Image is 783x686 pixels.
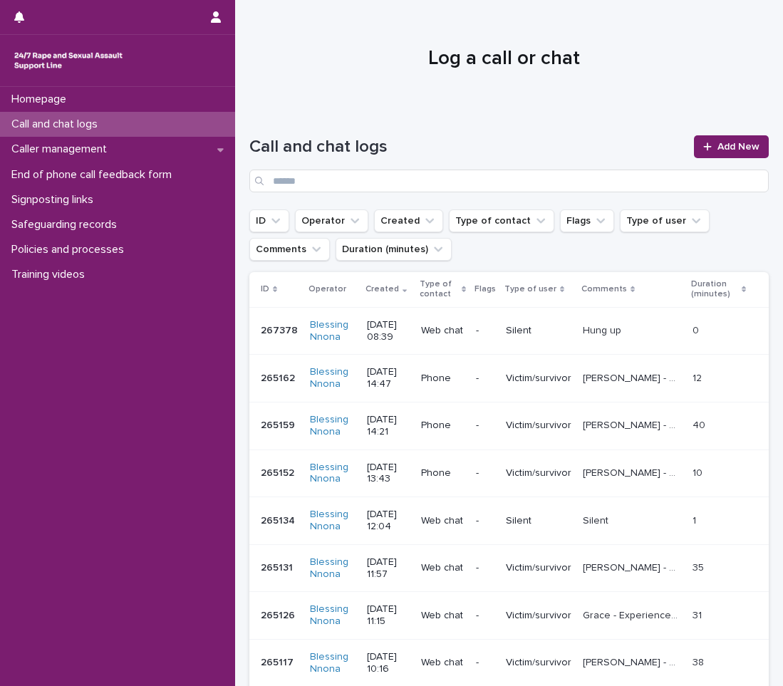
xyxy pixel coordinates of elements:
p: Hung up [583,322,624,337]
a: Blessing Nnona [310,462,356,486]
p: Silent [583,512,611,527]
button: Flags [560,209,614,232]
p: Victim/survivor [506,657,571,669]
p: - [476,467,494,479]
p: ID [261,281,269,297]
p: Web chat [421,515,465,527]
p: Web chat [421,562,465,574]
tr: 265134265134 Blessing Nnona [DATE] 12:04Web chat-SilentSilentSilent 11 [249,497,769,545]
p: - [476,610,494,622]
p: 40 [693,417,708,432]
tr: 265152265152 Blessing Nnona [DATE] 13:43Phone-Victim/survivor[PERSON_NAME] - Mentioned cousin, ex... [249,449,769,497]
p: 265131 [261,559,296,574]
p: - [476,420,494,432]
p: Training videos [6,268,96,281]
tr: 265131265131 Blessing Nnona [DATE] 11:57Web chat-Victim/survivor[PERSON_NAME] - Experienced SV, e... [249,544,769,592]
button: Type of user [620,209,710,232]
button: Comments [249,238,330,261]
p: Call and chat logs [6,118,109,131]
p: 265126 [261,607,298,622]
p: 38 [693,654,707,669]
p: Flags [475,281,496,297]
p: Victim/survivor [506,467,571,479]
button: Operator [295,209,368,232]
p: Phone [421,467,465,479]
p: 31 [693,607,705,622]
a: Blessing Nnona [310,509,356,533]
p: Caller management [6,142,118,156]
p: Operator [308,281,346,297]
p: Hannah - Experienced SV, explored feelings, provided emotional support, empowered, explored options. [583,370,684,385]
a: Blessing Nnona [310,414,356,438]
p: 265159 [261,417,298,432]
p: Web chat [421,325,465,337]
p: 1 [693,512,699,527]
p: [DATE] 11:57 [367,556,410,581]
p: Silent [506,325,571,337]
p: Type of user [504,281,556,297]
tr: 265126265126 Blessing Nnona [DATE] 11:15Web chat-Victim/survivorGrace - Experienced SV, explored ... [249,592,769,640]
p: Type of contact [420,276,458,303]
p: - [476,373,494,385]
button: Duration (minutes) [336,238,452,261]
p: [DATE] 14:47 [367,366,410,390]
p: Policies and processes [6,243,135,256]
p: [DATE] 10:16 [367,651,410,675]
h1: Log a call or chat [249,47,758,71]
p: - [476,325,494,337]
a: Blessing Nnona [310,556,356,581]
p: Victim/survivor [506,373,571,385]
p: Web chat [421,657,465,669]
p: Gemma - Mentioned experienced SV by daughter's boyfriend, explored feelings, provided emotional s... [583,654,684,669]
p: [DATE] 08:39 [367,319,410,343]
p: Created [365,281,399,297]
a: Blessing Nnona [310,651,356,675]
p: Comments [581,281,627,297]
button: Type of contact [449,209,554,232]
p: - [476,562,494,574]
p: 35 [693,559,707,574]
p: 0 [693,322,702,337]
p: 267378 [261,322,301,337]
tr: 265159265159 Blessing Nnona [DATE] 14:21Phone-Victim/survivor[PERSON_NAME] - Experienced SV, expl... [249,402,769,449]
p: [DATE] 12:04 [367,509,410,533]
tr: 267378267378 Blessing Nnona [DATE] 08:39Web chat-SilentHung upHung up 00 [249,307,769,355]
p: 10 [693,464,705,479]
p: Signposting links [6,193,105,207]
p: Duration (minutes) [691,276,738,303]
p: 12 [693,370,705,385]
a: Add New [694,135,769,158]
p: Ann - Experienced SV, explored feelings, provided emotional support, empowered, explored options.... [583,559,684,574]
tr: 265162265162 Blessing Nnona [DATE] 14:47Phone-Victim/survivor[PERSON_NAME] - Experienced SV, expl... [249,355,769,402]
p: [DATE] 13:43 [367,462,410,486]
p: 265117 [261,654,296,669]
input: Search [249,170,769,192]
p: End of phone call feedback form [6,168,183,182]
p: - [476,515,494,527]
p: Grace - Experienced SV, explored feelings, provided emotional support, empowered, explored option... [583,607,684,622]
img: rhQMoQhaT3yELyF149Cw [11,46,125,75]
p: [DATE] 11:15 [367,603,410,628]
p: Victim/survivor [506,610,571,622]
button: ID [249,209,289,232]
p: [DATE] 14:21 [367,414,410,438]
button: Created [374,209,443,232]
p: 265152 [261,464,297,479]
p: Oliver - Experienced SV, explored feelings, provided emotional support, empowered, explored optio... [583,417,684,432]
p: - [476,657,494,669]
p: Victim/survivor [506,420,571,432]
p: Homepage [6,93,78,106]
p: Phone [421,420,465,432]
p: Web chat [421,610,465,622]
p: Safeguarding records [6,218,128,232]
a: Blessing Nnona [310,319,356,343]
h1: Call and chat logs [249,137,685,157]
p: 265134 [261,512,298,527]
p: Victim/survivor [506,562,571,574]
p: Phone [421,373,465,385]
span: Add New [717,142,759,152]
p: Silent [506,515,571,527]
p: Kevin - Mentioned cousin, experienced SV, explored feelings, provided emotional support. [583,464,684,479]
p: 265162 [261,370,298,385]
a: Blessing Nnona [310,603,356,628]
